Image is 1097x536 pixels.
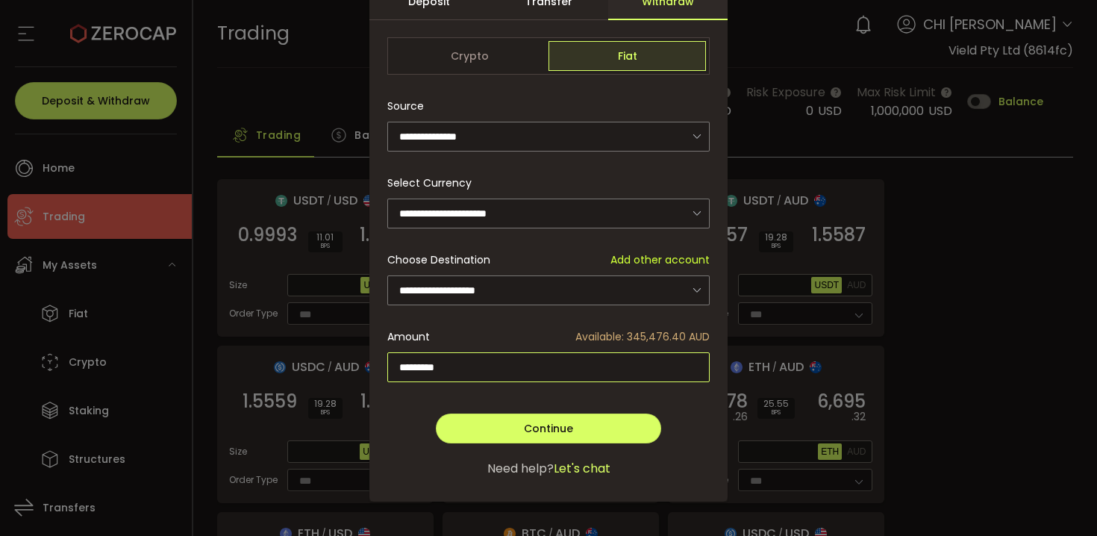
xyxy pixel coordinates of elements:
span: Add other account [610,252,710,268]
span: Continue [524,421,573,436]
span: Let's chat [554,460,610,478]
span: Need help? [487,460,554,478]
button: Continue [436,414,661,443]
label: Select Currency [387,175,481,190]
span: Fiat [548,41,706,71]
span: Available: 345,476.40 AUD [575,329,710,345]
span: Amount [387,329,430,345]
span: Source [387,91,424,121]
iframe: Chat Widget [919,375,1097,536]
span: Choose Destination [387,252,490,268]
span: Crypto [391,41,548,71]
